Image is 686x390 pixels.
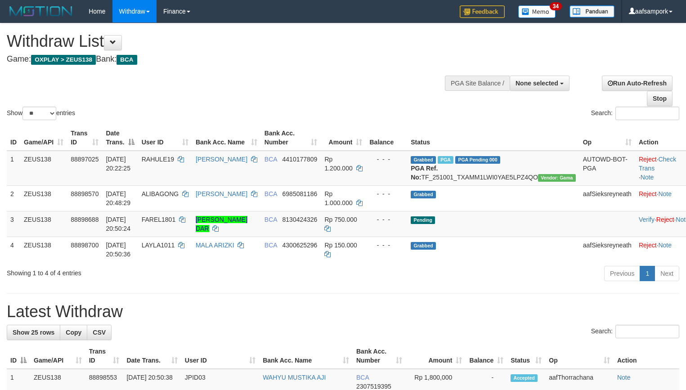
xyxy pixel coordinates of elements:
td: ZEUS138 [20,237,67,262]
th: Status [407,125,579,151]
a: 1 [640,266,655,281]
a: Check Trans [639,156,676,172]
th: Bank Acc. Number: activate to sort column ascending [261,125,321,151]
td: TF_251001_TXAMM1LWI0YAE5LPZ4QO [407,151,579,186]
b: PGA Ref. No: [411,165,438,181]
span: BCA [265,190,277,197]
th: User ID: activate to sort column ascending [138,125,192,151]
span: BCA [265,216,277,223]
span: 88898570 [71,190,99,197]
span: PGA Pending [455,156,500,164]
span: None selected [516,80,558,87]
th: Amount: activate to sort column ascending [406,343,466,369]
span: Accepted [511,374,538,382]
img: Button%20Memo.svg [518,5,556,18]
span: [DATE] 20:22:25 [106,156,130,172]
span: Grabbed [411,191,436,198]
input: Search: [615,325,679,338]
td: 4 [7,237,20,262]
th: Bank Acc. Name: activate to sort column ascending [259,343,353,369]
td: aafSieksreyneath [579,185,635,211]
div: - - - [369,241,404,250]
th: ID [7,125,20,151]
span: Copy 4300625296 to clipboard [282,242,318,249]
img: Feedback.jpg [460,5,505,18]
span: Copy 2307519395 to clipboard [356,383,391,390]
div: - - - [369,215,404,224]
a: Reject [656,216,674,223]
label: Search: [591,107,679,120]
span: CSV [93,329,106,336]
span: 88898700 [71,242,99,249]
span: Rp 150.000 [324,242,357,249]
span: Marked by aafnoeunsreypich [438,156,453,164]
a: Note [617,374,631,381]
span: [DATE] 20:50:36 [106,242,130,258]
a: Copy [60,325,87,340]
div: - - - [369,189,404,198]
a: Next [655,266,679,281]
th: Op: activate to sort column ascending [579,125,635,151]
a: [PERSON_NAME] [196,190,247,197]
span: Grabbed [411,242,436,250]
a: Previous [604,266,640,281]
td: 1 [7,151,20,186]
span: ALIBAGONG [142,190,179,197]
span: Vendor URL: https://trx31.1velocity.biz [538,174,576,182]
td: ZEUS138 [20,211,67,237]
td: AUTOWD-BOT-PGA [579,151,635,186]
img: MOTION_logo.png [7,4,75,18]
img: panduan.png [569,5,614,18]
span: Pending [411,216,435,224]
td: ZEUS138 [20,185,67,211]
th: Balance: activate to sort column ascending [466,343,507,369]
a: Note [641,174,654,181]
select: Showentries [22,107,56,120]
h4: Game: Bank: [7,55,448,64]
th: Balance [366,125,407,151]
span: Copy 6985081186 to clipboard [282,190,318,197]
th: Trans ID: activate to sort column ascending [67,125,102,151]
label: Search: [591,325,679,338]
td: aafSieksreyneath [579,237,635,262]
a: [PERSON_NAME] DAR [196,216,247,232]
span: BCA [117,55,137,65]
h1: Withdraw List [7,32,448,50]
th: Op: activate to sort column ascending [545,343,614,369]
span: BCA [265,242,277,249]
label: Show entries [7,107,75,120]
a: Verify [639,216,655,223]
th: Action [614,343,679,369]
a: Stop [647,91,673,106]
span: Copy [66,329,81,336]
th: Amount: activate to sort column ascending [321,125,366,151]
span: Show 25 rows [13,329,54,336]
span: [DATE] 20:50:24 [106,216,130,232]
span: Rp 1.000.000 [324,190,352,206]
span: BCA [265,156,277,163]
a: CSV [87,325,112,340]
a: Reject [639,156,657,163]
td: 3 [7,211,20,237]
th: Trans ID: activate to sort column ascending [85,343,123,369]
th: Date Trans.: activate to sort column descending [102,125,138,151]
th: User ID: activate to sort column ascending [181,343,259,369]
th: Date Trans.: activate to sort column ascending [123,343,181,369]
span: 88898688 [71,216,99,223]
span: Rp 750.000 [324,216,357,223]
span: 88897025 [71,156,99,163]
span: Grabbed [411,156,436,164]
th: ID: activate to sort column descending [7,343,30,369]
span: LAYLA1011 [142,242,175,249]
a: Reject [639,190,657,197]
th: Bank Acc. Number: activate to sort column ascending [353,343,406,369]
div: - - - [369,155,404,164]
a: Note [658,190,672,197]
div: PGA Site Balance / [445,76,510,91]
a: [PERSON_NAME] [196,156,247,163]
th: Game/API: activate to sort column ascending [20,125,67,151]
td: ZEUS138 [20,151,67,186]
th: Bank Acc. Name: activate to sort column ascending [192,125,261,151]
td: 2 [7,185,20,211]
span: [DATE] 20:48:29 [106,190,130,206]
